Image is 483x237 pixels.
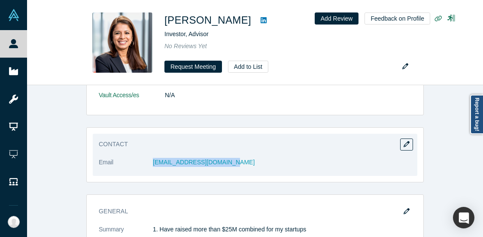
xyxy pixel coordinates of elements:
h1: [PERSON_NAME] [164,12,251,28]
span: Investor, Advisor [164,31,209,37]
button: Add Review [315,12,359,25]
a: [EMAIL_ADDRESS][DOMAIN_NAME] [153,159,255,166]
img: Alchemist Vault Logo [8,9,20,21]
dt: Email [99,158,153,176]
button: Add to List [228,61,268,73]
a: Report a bug! [470,95,483,134]
button: Feedback on Profile [365,12,430,25]
h3: General [99,207,399,216]
p: 1. Have raised more than $25M combined for my startups [153,225,411,234]
dt: Vault Access/es [99,91,165,109]
button: Request Meeting [164,61,222,73]
img: India Michael's Account [8,216,20,228]
span: No Reviews Yet [164,43,207,49]
h3: Contact [99,140,399,149]
img: Shoba Viswanath's Profile Image [92,12,152,73]
dd: N/A [165,91,411,100]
